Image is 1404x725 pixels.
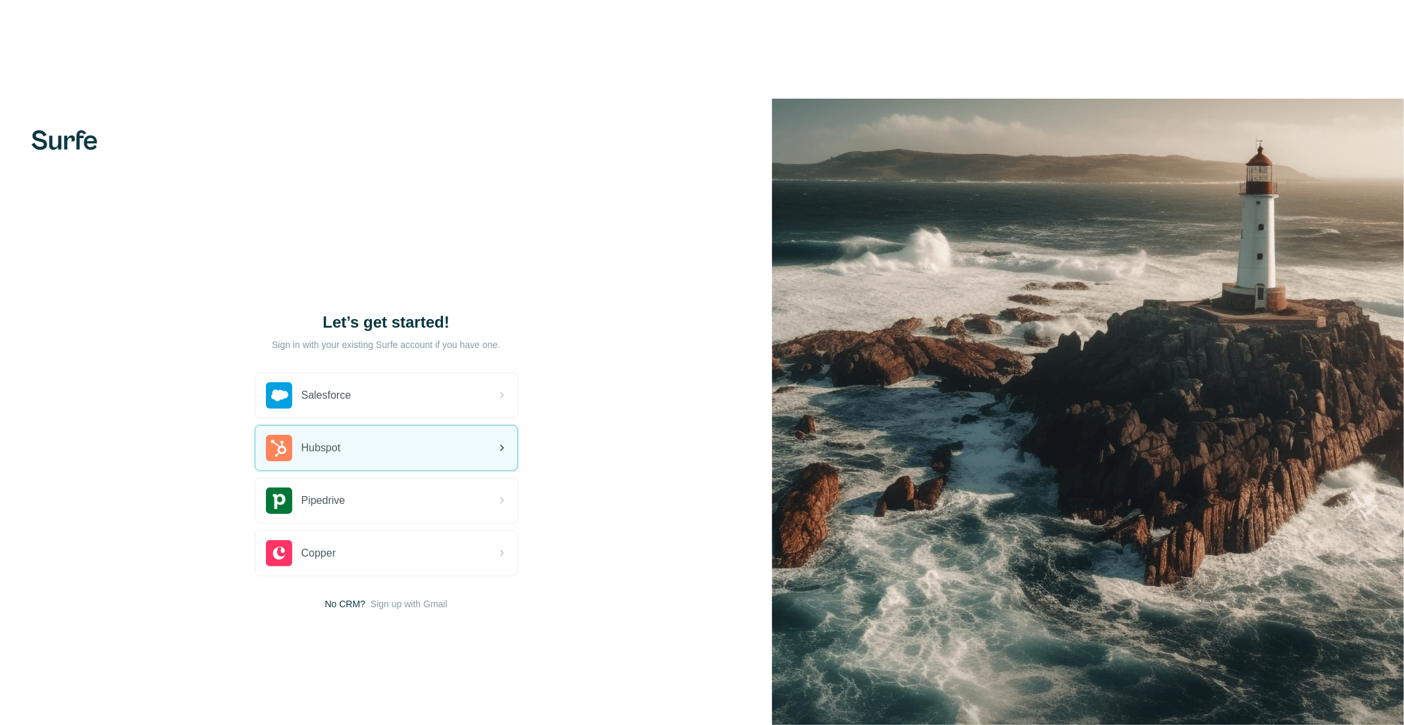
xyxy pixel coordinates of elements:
span: Copper [301,545,336,561]
button: Sign up with Gmail [371,597,448,611]
p: Sign in with your existing Surfe account if you have one. [272,338,500,351]
img: copper's logo [266,540,292,566]
img: hubspot's logo [266,435,292,461]
span: No CRM? [325,597,365,611]
h1: Let’s get started! [255,312,518,333]
img: pipedrive's logo [266,488,292,514]
img: salesforce's logo [266,382,292,409]
span: Salesforce [301,387,351,403]
span: Pipedrive [301,493,346,509]
span: Hubspot [301,440,341,456]
img: Surfe's logo [32,130,97,150]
